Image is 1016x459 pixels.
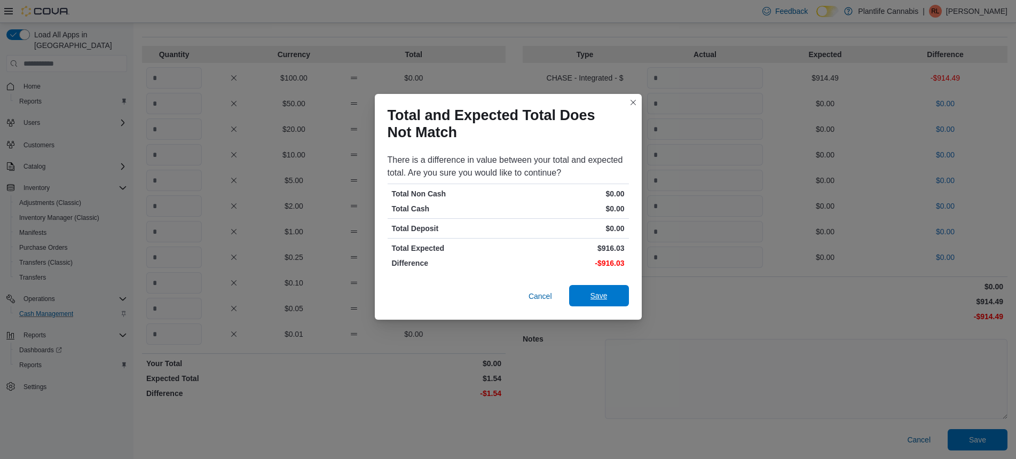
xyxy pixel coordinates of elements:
p: Total Expected [392,243,506,254]
button: Cancel [524,286,556,307]
span: Save [590,290,608,301]
p: $0.00 [510,203,625,214]
p: Total Cash [392,203,506,214]
p: $0.00 [510,223,625,234]
button: Closes this modal window [627,96,640,109]
p: Total Deposit [392,223,506,234]
p: $0.00 [510,188,625,199]
button: Save [569,285,629,306]
p: Difference [392,258,506,268]
p: $916.03 [510,243,625,254]
span: Cancel [529,291,552,302]
p: Total Non Cash [392,188,506,199]
p: -$916.03 [510,258,625,268]
div: There is a difference in value between your total and expected total. Are you sure you would like... [388,154,629,179]
h1: Total and Expected Total Does Not Match [388,107,620,141]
